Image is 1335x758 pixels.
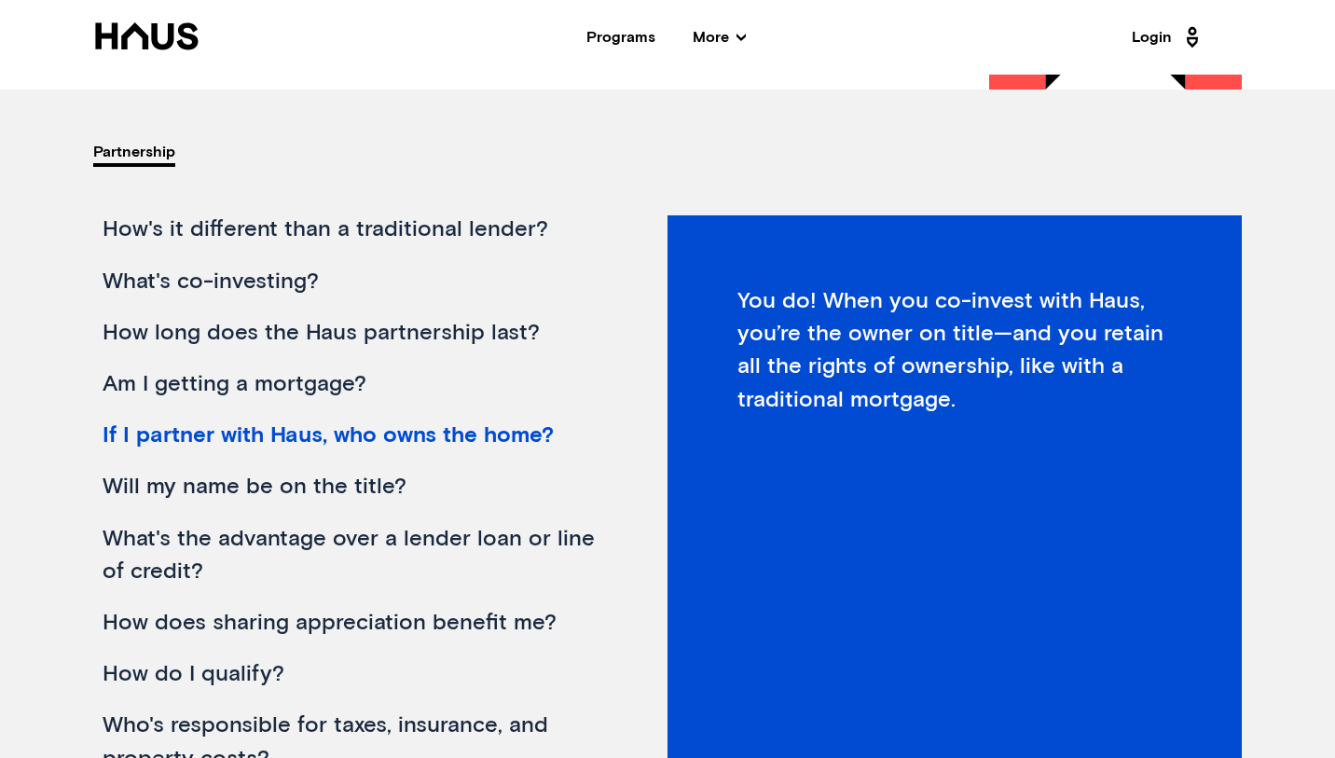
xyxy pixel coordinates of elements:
div: How's it different than a traditional lender? [93,204,610,255]
div: How do I qualify? [93,649,610,700]
a: Programs [586,30,655,45]
div: What's co-investing? [93,256,610,308]
div: Will my name be on the title? [93,462,610,513]
div: What's the advantage over a lender loan or line of credit? [93,514,610,598]
div: How does sharing appreciation benefit me? [93,598,610,649]
div: partnership [93,136,175,169]
div: Am I getting a mortgage? [93,359,610,410]
div: How long does the Haus partnership last? [93,308,610,359]
span: More [693,30,746,45]
a: Login [1132,22,1204,52]
div: If I partner with Haus, who owns the home? [93,410,610,462]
